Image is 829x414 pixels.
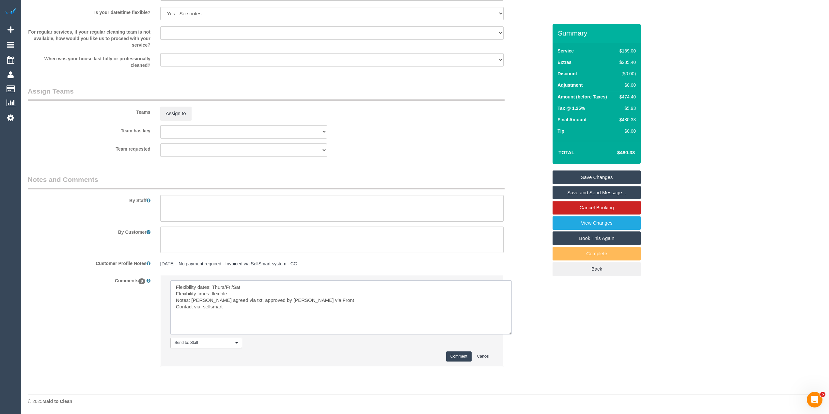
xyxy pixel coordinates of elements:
label: Comments [23,275,155,284]
label: When was your house last fully or professionally cleaned? [23,53,155,68]
label: For regular services, if your regular cleaning team is not available, how would you like us to pr... [23,26,155,48]
label: Amount (before Taxes) [557,94,607,100]
label: Service [557,48,574,54]
legend: Notes and Comments [28,175,505,189]
strong: Total [558,150,574,155]
iframe: Intercom live chat [807,392,822,407]
span: Send to: Staff [175,340,234,346]
a: Back [553,262,641,276]
label: Final Amount [557,116,587,123]
label: Tax @ 1.25% [557,105,585,111]
span: 5 [820,392,825,397]
label: Team has key [23,125,155,134]
button: Cancel [473,351,493,362]
div: © 2025 [28,398,822,405]
label: Extras [557,59,571,66]
label: By Customer [23,227,155,235]
strong: Maid to Clean [42,399,72,404]
div: $480.33 [617,116,636,123]
a: Save and Send Message... [553,186,641,200]
a: View Changes [553,216,641,230]
label: Tip [557,128,564,134]
button: Send to: Staff [170,338,242,348]
label: Customer Profile Notes [23,258,155,267]
label: Is your date/time flexible? [23,7,155,16]
button: Comment [446,351,472,362]
a: Save Changes [553,170,641,184]
label: Adjustment [557,82,583,88]
label: Team requested [23,143,155,152]
label: By Staff [23,195,155,204]
h4: $480.33 [598,150,635,155]
div: $285.40 [617,59,636,66]
a: Book This Again [553,231,641,245]
div: $474.40 [617,94,636,100]
img: Automaid Logo [4,7,17,16]
h3: Summary [558,29,637,37]
div: $0.00 [617,128,636,134]
div: $0.00 [617,82,636,88]
label: Teams [23,107,155,115]
button: Assign to [160,107,192,120]
label: Discount [557,70,577,77]
pre: [DATE] - No payment required - Invoiced via SellSmart system - CG [160,260,504,267]
div: ($0.00) [617,70,636,77]
span: 0 [138,278,145,284]
legend: Assign Teams [28,86,505,101]
div: $5.93 [617,105,636,111]
a: Cancel Booking [553,201,641,214]
div: $189.00 [617,48,636,54]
